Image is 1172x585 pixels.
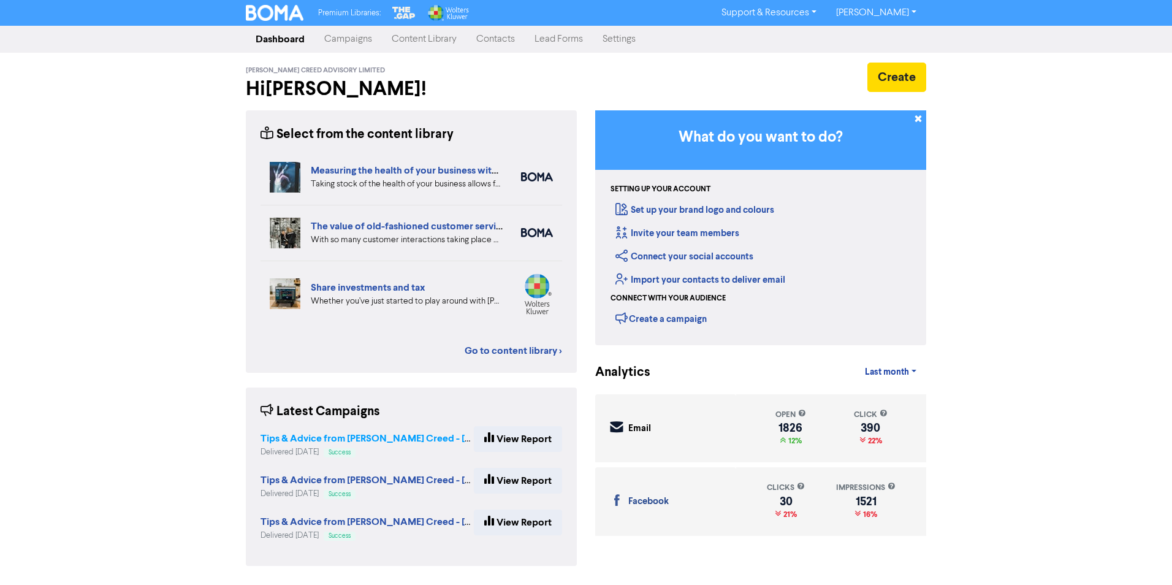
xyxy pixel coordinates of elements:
[311,178,503,191] div: Taking stock of the health of your business allows for more effective planning, early warning abo...
[382,27,466,52] a: Content Library
[474,426,562,452] a: View Report
[261,518,493,527] a: Tips & Advice from [PERSON_NAME] Creed - [DATE]
[311,220,598,232] a: The value of old-fashioned customer service: getting data insights
[861,510,877,519] span: 16%
[246,27,314,52] a: Dashboard
[611,293,726,304] div: Connect with your audience
[854,423,888,433] div: 390
[615,251,753,262] a: Connect your social accounts
[855,360,926,384] a: Last month
[246,66,385,75] span: [PERSON_NAME] Creed Advisory Limited
[826,3,926,23] a: [PERSON_NAME]
[261,488,474,500] div: Delivered [DATE]
[1111,526,1172,585] iframe: Chat Widget
[311,281,425,294] a: Share investments and tax
[775,423,806,433] div: 1826
[261,474,493,486] strong: Tips & Advice from [PERSON_NAME] Creed - [DATE]
[474,468,562,494] a: View Report
[628,495,669,509] div: Facebook
[466,27,525,52] a: Contacts
[329,533,351,539] span: Success
[261,434,493,444] a: Tips & Advice from [PERSON_NAME] Creed - [DATE]
[329,491,351,497] span: Success
[614,129,908,147] h3: What do you want to do?
[311,164,563,177] a: Measuring the health of your business with ratio measures
[865,367,909,378] span: Last month
[775,409,806,421] div: open
[615,227,739,239] a: Invite your team members
[521,172,553,182] img: boma_accounting
[595,110,926,345] div: Getting Started in BOMA
[261,125,454,144] div: Select from the content library
[836,497,896,507] div: 1521
[521,228,553,237] img: boma
[261,402,380,421] div: Latest Campaigns
[854,409,888,421] div: click
[474,510,562,535] a: View Report
[595,363,635,382] div: Analytics
[767,497,805,507] div: 30
[615,309,707,327] div: Create a campaign
[615,204,774,216] a: Set up your brand logo and colours
[427,5,468,21] img: Wolters Kluwer
[314,27,382,52] a: Campaigns
[836,482,896,494] div: impressions
[521,273,553,315] img: wolters_kluwer
[465,343,562,358] a: Go to content library >
[786,436,802,446] span: 12%
[311,295,503,308] div: Whether you’ve just started to play around with Sharesies, or are already comfortably managing yo...
[390,5,417,21] img: The Gap
[611,184,710,195] div: Setting up your account
[329,449,351,456] span: Success
[767,482,805,494] div: clicks
[712,3,826,23] a: Support & Resources
[866,436,882,446] span: 22%
[781,510,797,519] span: 21%
[525,27,593,52] a: Lead Forms
[615,274,785,286] a: Import your contacts to deliver email
[867,63,926,92] button: Create
[311,234,503,247] div: With so many customer interactions taking place online, your online customer service has to be fi...
[261,516,493,528] strong: Tips & Advice from [PERSON_NAME] Creed - [DATE]
[246,77,577,101] h2: Hi [PERSON_NAME] !
[261,530,474,541] div: Delivered [DATE]
[261,446,474,458] div: Delivered [DATE]
[628,422,651,436] div: Email
[318,9,381,17] span: Premium Libraries:
[593,27,645,52] a: Settings
[246,5,303,21] img: BOMA Logo
[261,476,493,486] a: Tips & Advice from [PERSON_NAME] Creed - [DATE]
[261,432,493,445] strong: Tips & Advice from [PERSON_NAME] Creed - [DATE]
